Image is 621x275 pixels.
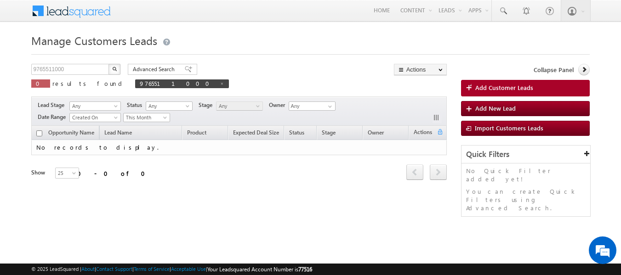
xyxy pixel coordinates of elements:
button: Actions [394,64,447,75]
a: Any [69,101,121,111]
img: d_60004797649_company_0_60004797649 [16,48,39,60]
a: 25 [55,168,79,179]
span: Add Customer Leads [475,84,533,92]
a: Opportunity Name [44,128,99,140]
a: next [430,165,447,180]
a: This Month [123,113,170,122]
span: results found [52,79,125,87]
span: Lead Name [100,128,137,140]
span: Any [216,102,260,110]
a: Terms of Service [134,266,170,272]
p: You can create Quick Filters using Advanced Search. [466,187,586,212]
span: Stage [322,129,336,136]
span: Any [146,102,190,110]
span: Add New Lead [475,104,516,112]
span: Any [70,102,118,110]
span: Advanced Search [133,65,177,73]
a: Any [146,101,193,111]
div: Chat with us now [48,48,154,60]
span: Your Leadsquared Account Number is [207,266,312,273]
a: Acceptable Use [171,266,206,272]
span: Product [187,129,206,136]
span: Owner [368,129,384,136]
span: © 2025 LeadSquared | | | | | [31,265,312,274]
span: Lead Stage [38,101,68,109]
a: Show All Items [323,102,335,111]
span: 25 [56,169,80,177]
textarea: Type your message and hit 'Enter' [12,85,168,204]
p: No Quick Filter added yet! [466,167,586,183]
div: 0 - 0 of 0 [77,168,151,179]
span: 77516 [298,266,312,273]
span: Collapse Panel [534,66,574,74]
span: Actions [409,127,437,139]
span: Opportunity Name [48,129,94,136]
span: Expected Deal Size [233,129,279,136]
img: Search [112,67,117,71]
span: Import Customers Leads [475,124,543,132]
div: Minimize live chat window [151,5,173,27]
span: This Month [124,113,167,122]
span: Status [127,101,146,109]
a: Created On [69,113,121,122]
a: Any [216,101,263,111]
a: Status [285,128,309,140]
a: About [81,266,95,272]
a: Stage [317,128,340,140]
div: Quick Filters [461,146,591,163]
a: Contact Support [96,266,132,272]
span: 9765511000 [140,79,215,87]
span: Stage [199,101,216,109]
div: Show [31,168,48,177]
a: prev [406,165,423,180]
span: Manage Customers Leads [31,33,157,48]
a: Add Customer Leads [461,80,590,96]
td: No records to display. [31,140,447,155]
span: Owner [269,101,289,109]
span: Created On [70,113,118,122]
em: Start Chat [125,212,167,224]
a: Expected Deal Size [228,128,284,140]
span: 0 [36,79,46,87]
span: Date Range [38,113,69,121]
input: Check all records [36,130,42,136]
input: Type to Search [289,101,336,111]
